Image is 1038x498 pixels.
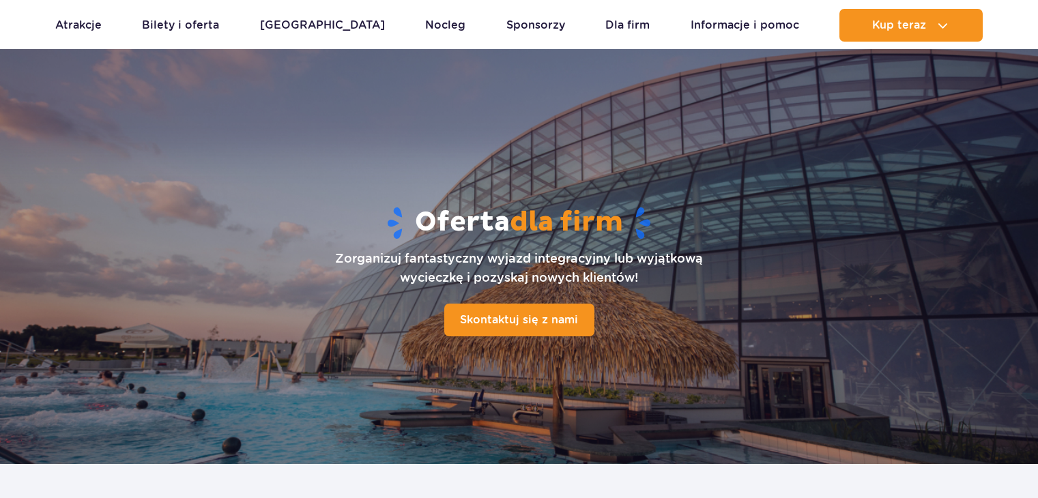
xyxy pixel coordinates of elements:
[335,249,703,287] p: Zorganizuj fantastyczny wyjazd integracyjny lub wyjątkową wycieczkę i pozyskaj nowych klientów!
[81,205,958,241] h1: Oferta
[839,9,983,42] button: Kup teraz
[142,9,219,42] a: Bilety i oferta
[460,313,578,326] span: Skontaktuj się z nami
[510,205,623,239] span: dla firm
[260,9,385,42] a: [GEOGRAPHIC_DATA]
[691,9,799,42] a: Informacje i pomoc
[444,304,594,336] a: Skontaktuj się z nami
[55,9,102,42] a: Atrakcje
[425,9,465,42] a: Nocleg
[506,9,565,42] a: Sponsorzy
[872,19,926,31] span: Kup teraz
[605,9,650,42] a: Dla firm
